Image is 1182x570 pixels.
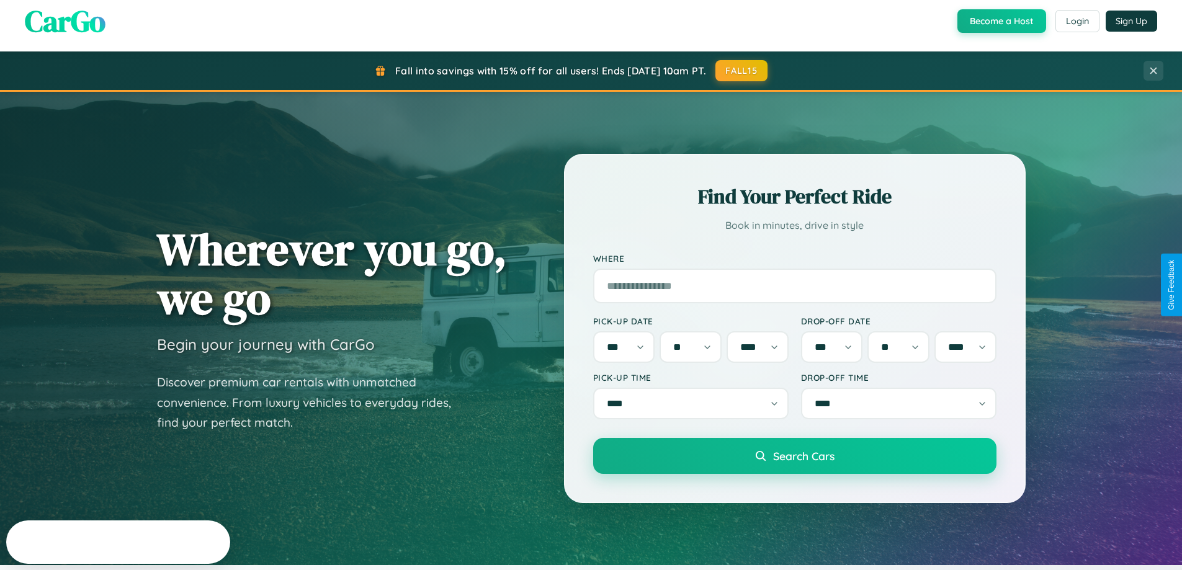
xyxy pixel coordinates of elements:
[1055,10,1099,32] button: Login
[593,372,789,383] label: Pick-up Time
[593,216,996,234] p: Book in minutes, drive in style
[1106,11,1157,32] button: Sign Up
[395,65,706,77] span: Fall into savings with 15% off for all users! Ends [DATE] 10am PT.
[773,449,835,463] span: Search Cars
[957,9,1046,33] button: Become a Host
[593,183,996,210] h2: Find Your Perfect Ride
[157,372,467,433] p: Discover premium car rentals with unmatched convenience. From luxury vehicles to everyday rides, ...
[1167,260,1176,310] div: Give Feedback
[593,438,996,474] button: Search Cars
[157,335,375,354] h3: Begin your journey with CarGo
[593,253,996,264] label: Where
[25,1,105,42] span: CarGo
[6,520,230,564] iframe: Intercom live chat discovery launcher
[801,316,996,326] label: Drop-off Date
[12,528,42,558] iframe: Intercom live chat
[593,316,789,326] label: Pick-up Date
[157,225,507,323] h1: Wherever you go, we go
[715,60,768,81] button: FALL15
[801,372,996,383] label: Drop-off Time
